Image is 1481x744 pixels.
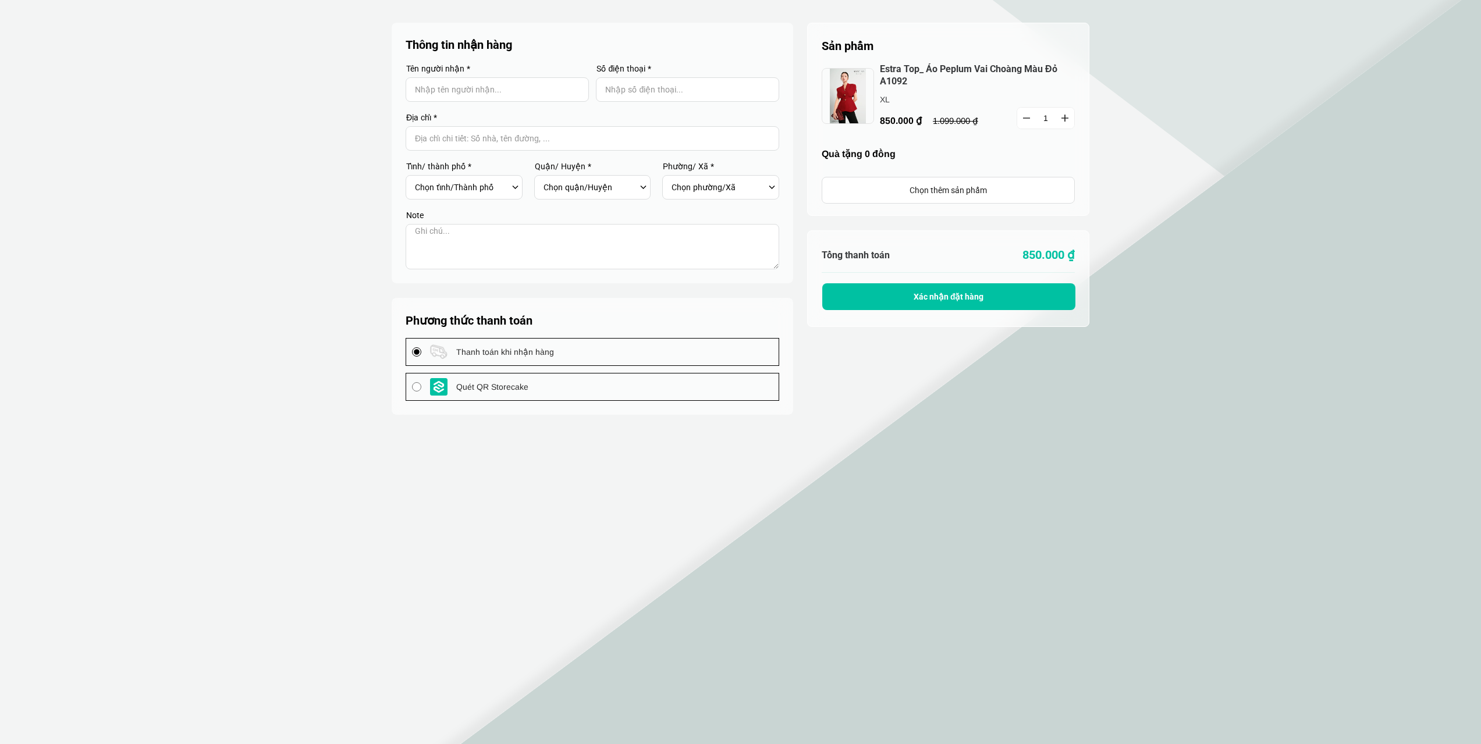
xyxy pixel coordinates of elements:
h6: Tổng thanh toán [822,250,949,261]
p: Thông tin nhận hàng [406,37,780,53]
p: 850.000 ₫ [949,246,1075,264]
input: Input Nhập tên người nhận... [406,77,589,102]
img: payment logo [430,378,448,396]
img: jpeg.jpeg [822,68,874,124]
p: 850.000 ₫ [880,113,996,128]
button: Xác nhận đặt hàng [822,283,1075,310]
span: Quét QR Storecake [456,380,528,393]
label: Tên người nhận * [406,65,589,73]
label: Tỉnh/ thành phố * [406,162,523,170]
label: Địa chỉ * [406,113,779,122]
select: Select commune [672,177,765,197]
img: payment logo [430,343,448,361]
input: payment logo Quét QR Storecake [412,382,421,391]
h4: Quà tặng 0 đồng [822,148,1075,159]
p: 1.099.000 ₫ [933,116,985,126]
span: Thanh toán khi nhận hàng [456,346,554,358]
select: Select district [544,177,637,197]
a: Chọn thêm sản phẩm [822,177,1075,204]
select: Select province [415,177,509,197]
span: Xác nhận đặt hàng [914,292,984,301]
div: Chọn thêm sản phẩm [822,184,1074,197]
input: Quantity input [1017,108,1074,129]
label: Phường/ Xã * [662,162,779,170]
a: Estra Top_ Áo Peplum Vai Choàng Màu Đỏ A1092 [880,63,1075,88]
label: Note [406,211,779,219]
label: Số điện thoại * [596,65,779,73]
input: payment logo Thanh toán khi nhận hàng [412,347,421,357]
p: XL [880,93,996,106]
h5: Sản phẩm [822,37,1075,55]
input: Input Nhập số điện thoại... [596,77,779,102]
label: Quận/ Huyện * [534,162,651,170]
input: Input address with auto completion [406,126,779,151]
h5: Phương thức thanh toán [406,312,779,329]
